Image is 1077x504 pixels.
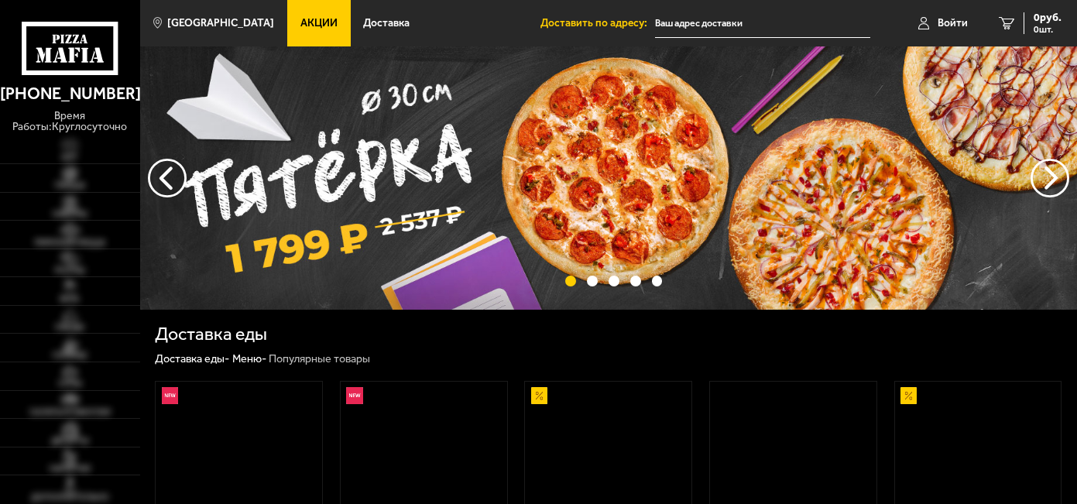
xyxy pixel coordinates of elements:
button: следующий [148,159,187,197]
button: точки переключения [587,276,598,286]
button: точки переключения [565,276,576,286]
img: Новинка [162,387,179,404]
span: 0 шт. [1034,25,1062,34]
img: Новинка [346,387,363,404]
span: Войти [938,18,968,29]
span: Акции [300,18,338,29]
span: 0 руб. [1034,12,1062,23]
a: Доставка еды- [155,351,229,365]
input: Ваш адрес доставки [655,9,870,38]
button: точки переключения [652,276,663,286]
span: [GEOGRAPHIC_DATA] [167,18,274,29]
div: Популярные товары [269,351,370,366]
button: предыдущий [1031,159,1069,197]
h1: Доставка еды [155,325,267,343]
span: Доставить по адресу: [540,18,655,29]
span: Доставка [363,18,410,29]
button: точки переключения [630,276,641,286]
img: Акционный [531,387,548,404]
a: Меню- [232,351,266,365]
button: точки переключения [609,276,619,286]
img: Акционный [900,387,918,404]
